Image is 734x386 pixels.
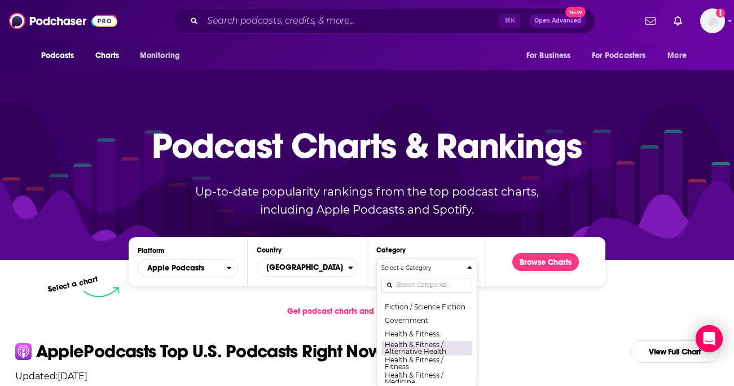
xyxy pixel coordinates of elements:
span: Get podcast charts and rankings via API [287,307,436,316]
h4: Select a Category [381,265,463,271]
p: Select a chart [47,274,99,294]
a: Show notifications dropdown [641,11,660,30]
span: Logged in as sarahhallprinc [700,8,725,33]
span: For Business [526,48,571,64]
button: Health & Fitness / Alternative Health [381,340,472,356]
button: open menu [132,45,195,66]
span: New [565,7,586,17]
button: Show profile menu [700,8,725,33]
p: Podcast Charts & Rankings [152,109,582,182]
button: open menu [138,259,239,277]
span: Apple Podcasts [147,264,204,272]
button: open menu [33,45,89,66]
input: Search podcasts, credits, & more... [203,12,499,30]
button: open menu [660,45,701,66]
button: Health & Fitness / Fitness [381,356,472,371]
img: select arrow [83,287,119,298]
p: Apple Podcasts Top U.S. Podcasts Right Now [36,343,382,361]
span: Podcasts [41,48,74,64]
p: Up-to-date popularity rankings from the top podcast charts, including Apple Podcasts and Spotify. [173,183,561,219]
button: Browse Charts [512,253,579,271]
a: Charts [88,45,126,66]
span: For Podcasters [592,48,646,64]
img: apple Icon [15,343,32,360]
span: [GEOGRAPHIC_DATA] [257,258,348,277]
span: Monitoring [140,48,180,64]
button: open menu [584,45,662,66]
a: Show notifications dropdown [669,11,687,30]
p: Updated: [DATE] [6,371,728,381]
button: Fiction / Science Fiction [381,300,472,313]
button: Government [381,313,472,327]
button: Open AdvancedNew [529,14,586,28]
img: User Profile [700,8,725,33]
a: View Full Chart [631,340,719,363]
div: Open Intercom Messenger [696,325,723,352]
span: More [667,48,687,64]
svg: Add a profile image [716,8,725,17]
span: ⌘ K [499,14,520,28]
a: Get podcast charts and rankings via API [278,298,456,325]
button: Countries [257,259,358,277]
button: Health & Fitness / Medicine [381,371,472,386]
button: open menu [518,45,585,66]
span: Charts [95,48,120,64]
button: Health & Fitness [381,327,472,340]
h2: Platforms [138,259,239,277]
div: Search podcasts, credits, & more... [172,8,596,34]
span: Open Advanced [534,18,581,24]
img: Podchaser - Follow, Share and Rate Podcasts [9,10,117,32]
input: Search Categories... [381,278,472,293]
